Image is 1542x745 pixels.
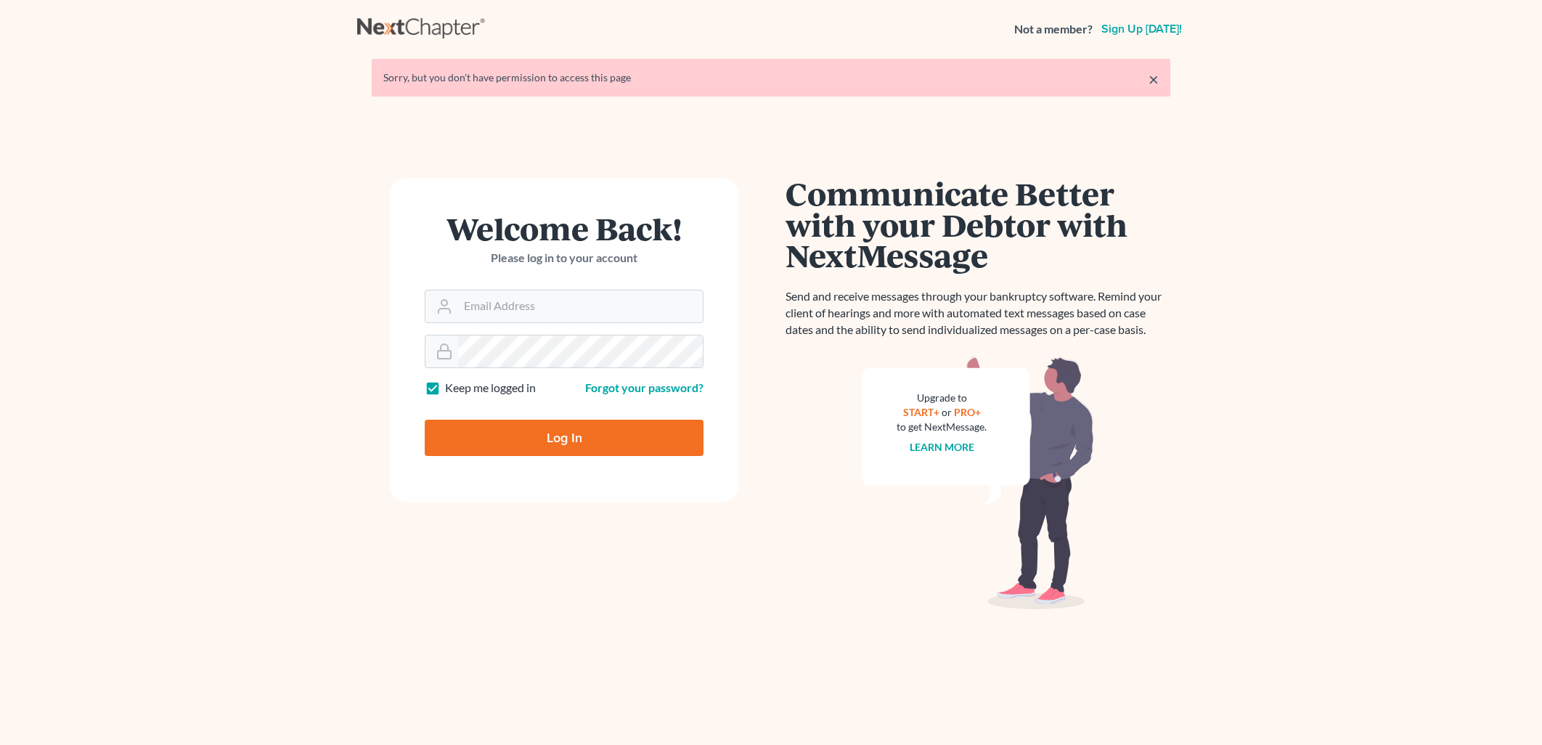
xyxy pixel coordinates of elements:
h1: Welcome Back! [425,213,703,244]
a: Forgot your password? [585,380,703,394]
a: Sign up [DATE]! [1098,23,1185,35]
label: Keep me logged in [445,380,536,396]
div: Sorry, but you don't have permission to access this page [383,70,1159,85]
img: nextmessage_bg-59042aed3d76b12b5cd301f8e5b87938c9018125f34e5fa2b7a6b67550977c72.svg [862,356,1094,610]
strong: Not a member? [1014,21,1093,38]
div: Upgrade to [897,391,987,405]
a: × [1149,70,1159,88]
span: or [942,406,952,418]
p: Please log in to your account [425,250,703,266]
a: PRO+ [954,406,981,418]
input: Log In [425,420,703,456]
a: START+ [903,406,939,418]
h1: Communicate Better with your Debtor with NextMessage [786,178,1170,271]
a: Learn more [910,441,974,453]
input: Email Address [458,290,703,322]
p: Send and receive messages through your bankruptcy software. Remind your client of hearings and mo... [786,288,1170,338]
div: to get NextMessage. [897,420,987,434]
